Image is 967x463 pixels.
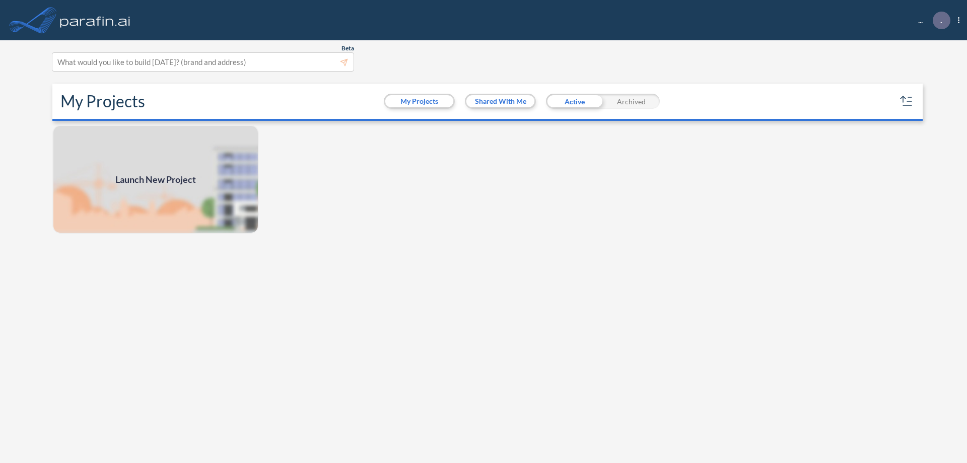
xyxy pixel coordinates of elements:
[58,10,132,30] img: logo
[52,125,259,234] img: add
[903,12,959,29] div: ...
[899,93,915,109] button: sort
[546,94,603,109] div: Active
[385,95,453,107] button: My Projects
[603,94,660,109] div: Archived
[115,173,196,186] span: Launch New Project
[940,16,942,25] p: .
[52,125,259,234] a: Launch New Project
[466,95,534,107] button: Shared With Me
[341,44,354,52] span: Beta
[60,92,145,111] h2: My Projects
